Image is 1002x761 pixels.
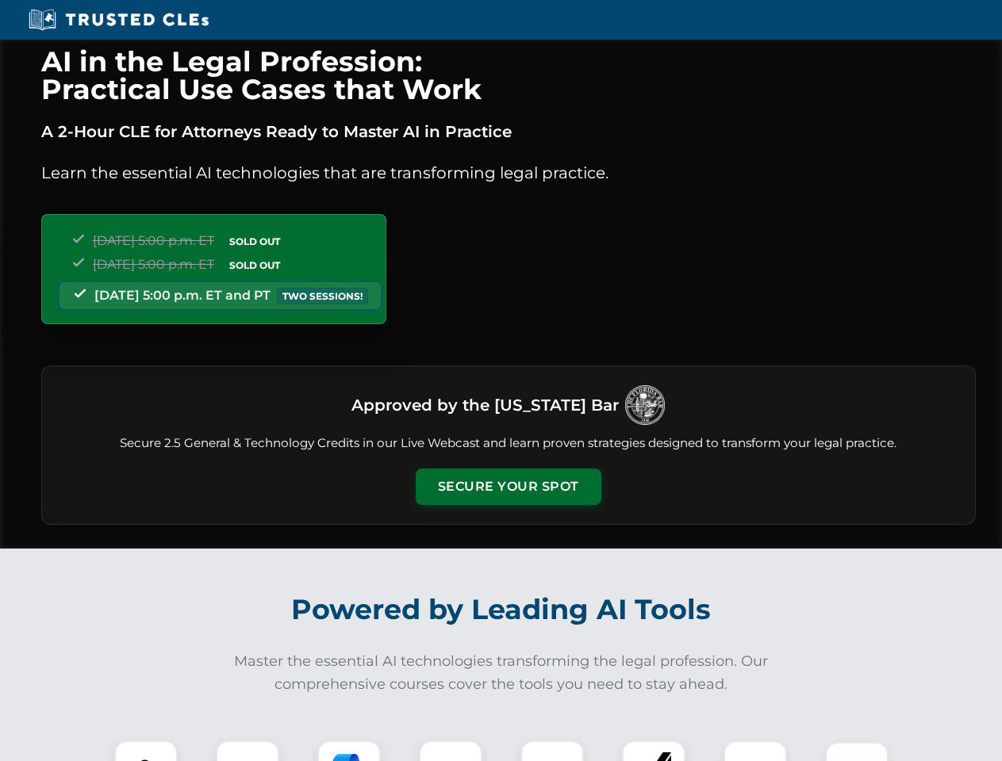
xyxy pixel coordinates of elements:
button: Secure Your Spot [416,468,601,505]
span: [DATE] 5:00 p.m. ET [93,233,214,248]
h2: Powered by Leading AI Tools [62,582,941,637]
img: Logo [625,385,665,425]
span: SOLD OUT [224,233,286,250]
h3: Approved by the [US_STATE] Bar [351,391,619,419]
p: Secure 2.5 General & Technology Credits in our Live Webcast and learn proven strategies designed ... [61,434,956,453]
span: SOLD OUT [224,257,286,273]
p: A 2-Hour CLE for Attorneys Ready to Master AI in Practice [41,119,976,144]
span: [DATE] 5:00 p.m. ET [93,257,214,272]
p: Learn the essential AI technologies that are transforming legal practice. [41,160,976,185]
h1: AI in the Legal Profession: Practical Use Cases that Work [41,48,976,103]
img: Trusted CLEs [24,8,213,32]
p: Master the essential AI technologies transforming the legal profession. Our comprehensive courses... [224,650,779,696]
